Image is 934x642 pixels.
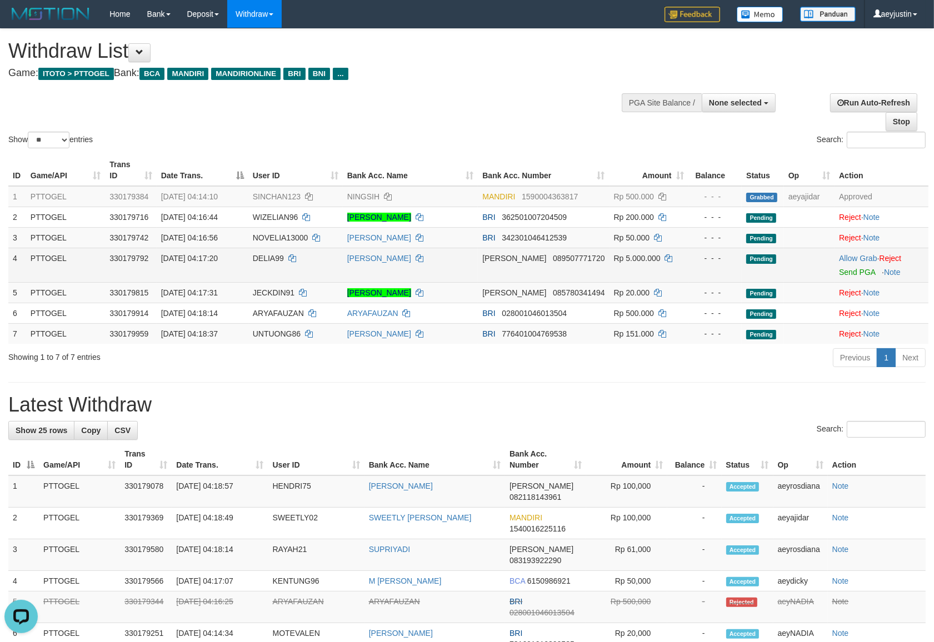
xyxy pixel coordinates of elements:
[308,68,330,80] span: BNI
[283,68,305,80] span: BRI
[510,597,522,606] span: BRI
[268,539,364,571] td: RAYAH21
[742,154,784,186] th: Status
[832,576,849,585] a: Note
[161,192,218,201] span: [DATE] 04:14:10
[8,475,39,508] td: 1
[8,132,93,148] label: Show entries
[614,233,650,242] span: Rp 50.000
[835,248,928,282] td: ·
[8,248,26,282] td: 4
[510,608,575,617] span: Copy 028001046013504 to clipboard
[120,539,172,571] td: 330179580
[172,571,268,591] td: [DATE] 04:17:07
[746,309,776,319] span: Pending
[746,193,777,202] span: Grabbed
[886,112,917,131] a: Stop
[835,207,928,227] td: ·
[248,154,343,186] th: User ID: activate to sort column ascending
[268,571,364,591] td: KENTUNG96
[109,288,148,297] span: 330179815
[835,282,928,303] td: ·
[835,323,928,344] td: ·
[746,234,776,243] span: Pending
[726,629,760,639] span: Accepted
[877,348,896,367] a: 1
[26,282,105,303] td: PTTOGEL
[709,98,762,107] span: None selected
[502,213,567,222] span: Copy 362501007204509 to clipboard
[109,192,148,201] span: 330179384
[522,192,578,201] span: Copy 1590004363817 to clipboard
[161,213,218,222] span: [DATE] 04:16:44
[369,481,433,490] a: [PERSON_NAME]
[39,571,120,591] td: PTTOGEL
[773,508,828,539] td: aeyajidar
[347,288,411,297] a: [PERSON_NAME]
[665,7,720,22] img: Feedback.jpg
[863,309,880,318] a: Note
[8,571,39,591] td: 4
[773,475,828,508] td: aeyrosdiana
[839,233,861,242] a: Reject
[847,132,926,148] input: Search:
[26,323,105,344] td: PTTOGEL
[614,288,650,297] span: Rp 20.000
[693,328,738,339] div: - - -
[832,513,849,522] a: Note
[693,253,738,264] div: - - -
[828,444,926,475] th: Action
[510,629,522,638] span: BRI
[586,475,667,508] td: Rp 100,000
[161,309,218,318] span: [DATE] 04:18:14
[502,329,567,338] span: Copy 776401004769538 to clipboard
[839,309,861,318] a: Reject
[253,254,284,263] span: DELIA99
[835,186,928,207] td: Approved
[510,493,561,501] span: Copy 082118143961 to clipboard
[726,482,760,491] span: Accepted
[702,93,776,112] button: None selected
[347,233,411,242] a: [PERSON_NAME]
[510,524,566,533] span: Copy 1540016225116 to clipboard
[211,68,281,80] span: MANDIRIONLINE
[614,309,654,318] span: Rp 500.000
[693,212,738,223] div: - - -
[478,154,609,186] th: Bank Acc. Number: activate to sort column ascending
[16,426,67,435] span: Show 25 rows
[8,227,26,248] td: 3
[688,154,742,186] th: Balance
[863,213,880,222] a: Note
[8,444,39,475] th: ID: activate to sort column descending
[8,6,93,22] img: MOTION_logo.png
[839,254,877,263] a: Allow Grab
[832,481,849,490] a: Note
[880,254,902,263] a: Reject
[161,254,218,263] span: [DATE] 04:17:20
[502,309,567,318] span: Copy 028001046013504 to clipboard
[8,186,26,207] td: 1
[835,227,928,248] td: ·
[109,309,148,318] span: 330179914
[172,508,268,539] td: [DATE] 04:18:49
[38,68,114,80] span: ITOTO > PTTOGEL
[832,629,849,638] a: Note
[839,254,879,263] span: ·
[667,571,721,591] td: -
[614,329,654,338] span: Rp 151.000
[746,213,776,223] span: Pending
[26,207,105,227] td: PTTOGEL
[832,597,849,606] a: Note
[109,329,148,338] span: 330179959
[586,444,667,475] th: Amount: activate to sort column ascending
[333,68,348,80] span: ...
[109,233,148,242] span: 330179742
[343,154,478,186] th: Bank Acc. Name: activate to sort column ascending
[847,421,926,438] input: Search:
[114,426,131,435] span: CSV
[505,444,586,475] th: Bank Acc. Number: activate to sort column ascending
[369,545,410,554] a: SUPRIYADI
[784,186,835,207] td: aeyajidar
[746,289,776,298] span: Pending
[482,329,495,338] span: BRI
